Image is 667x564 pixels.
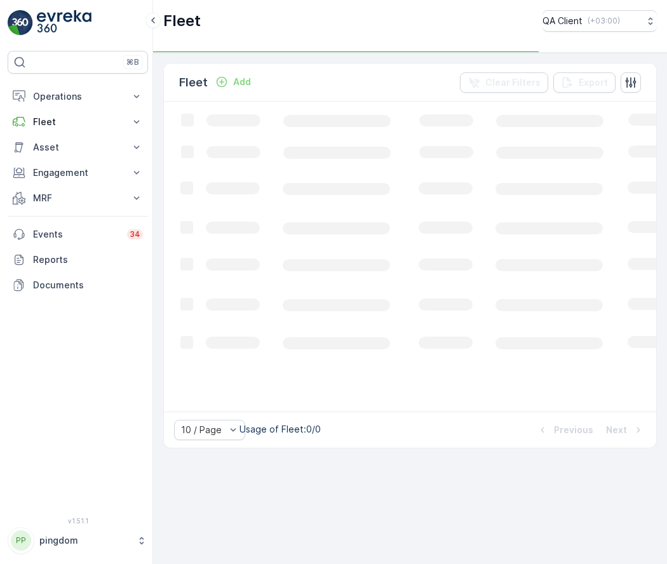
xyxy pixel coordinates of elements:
[8,185,148,211] button: MRF
[33,141,123,154] p: Asset
[579,76,608,89] p: Export
[33,279,143,292] p: Documents
[33,228,119,241] p: Events
[8,527,148,554] button: PPpingdom
[33,90,123,103] p: Operations
[460,72,548,93] button: Clear Filters
[11,530,31,551] div: PP
[542,15,583,27] p: QA Client
[8,10,33,36] img: logo
[8,160,148,185] button: Engagement
[535,422,595,438] button: Previous
[8,272,148,298] a: Documents
[33,192,123,205] p: MRF
[210,74,256,90] button: Add
[8,109,148,135] button: Fleet
[126,57,139,67] p: ⌘B
[33,116,123,128] p: Fleet
[8,84,148,109] button: Operations
[485,76,541,89] p: Clear Filters
[8,517,148,525] span: v 1.51.1
[33,166,123,179] p: Engagement
[554,424,593,436] p: Previous
[8,222,148,247] a: Events34
[542,10,657,32] button: QA Client(+03:00)
[179,74,208,91] p: Fleet
[605,422,646,438] button: Next
[33,253,143,266] p: Reports
[37,10,91,36] img: logo_light-DOdMpM7g.png
[239,423,321,436] p: Usage of Fleet : 0/0
[553,72,616,93] button: Export
[130,229,140,239] p: 34
[163,11,201,31] p: Fleet
[8,247,148,272] a: Reports
[233,76,251,88] p: Add
[588,16,620,26] p: ( +03:00 )
[39,534,130,547] p: pingdom
[8,135,148,160] button: Asset
[606,424,627,436] p: Next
